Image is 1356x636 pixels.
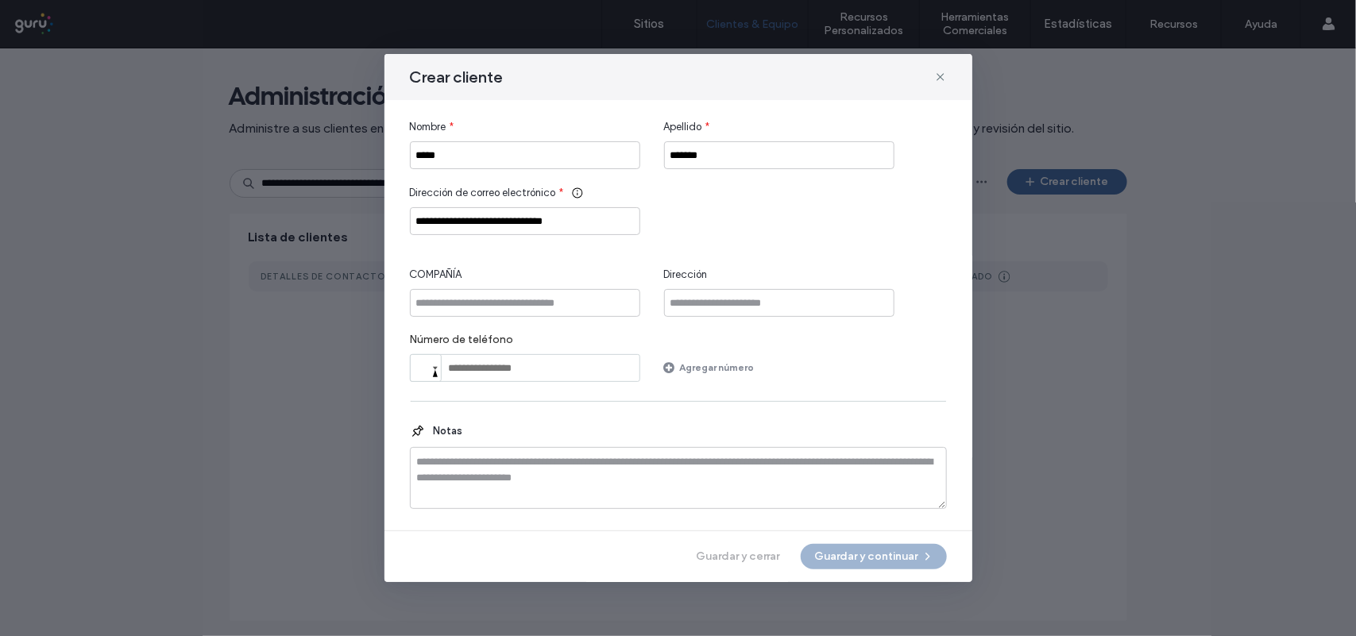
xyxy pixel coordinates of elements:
[680,353,755,381] label: Agregar número
[410,207,640,235] input: Dirección de correo electrónico
[410,289,640,317] input: COMPAÑÍA
[664,289,894,317] input: Dirección
[426,423,463,439] span: Notas
[664,267,708,283] span: Dirección
[664,119,702,135] span: Apellido
[34,11,78,25] span: Ayuda
[410,141,640,169] input: Nombre
[410,119,446,135] span: Nombre
[410,67,504,87] span: Crear cliente
[410,267,462,283] span: COMPAÑÍA
[410,333,640,354] label: Número de teléfono
[664,141,894,169] input: Apellido
[410,185,556,201] span: Dirección de correo electrónico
